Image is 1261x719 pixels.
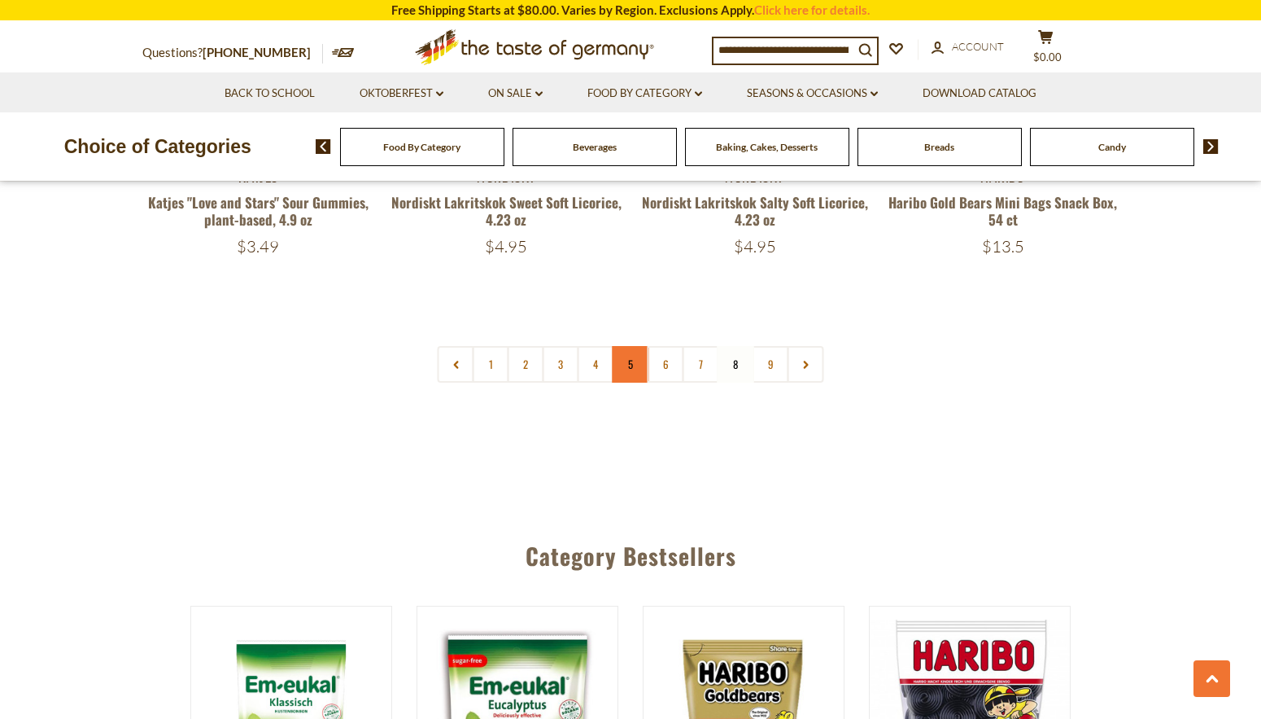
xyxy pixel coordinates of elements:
[642,192,868,230] a: Nordiskt Lakritskok Salty Soft Licorice, 4.23 oz
[360,85,443,103] a: Oktoberfest
[1098,141,1126,153] a: Candy
[924,141,954,153] a: Breads
[237,236,279,256] span: $3.49
[573,141,617,153] a: Beverages
[753,346,789,383] a: 9
[952,40,1004,53] span: Account
[508,346,544,383] a: 2
[142,42,323,64] p: Questions?
[225,85,315,103] a: Back to School
[1021,29,1070,70] button: $0.00
[648,346,684,383] a: 6
[888,192,1117,230] a: Haribo Gold Bears Mini Bags Snack Box, 54 ct
[203,45,311,59] a: [PHONE_NUMBER]
[391,192,622,230] a: Nordiskt Lakritskok Sweet Soft Licorice, 4.23 oz
[488,85,543,103] a: On Sale
[587,85,702,103] a: Food By Category
[383,141,460,153] a: Food By Category
[613,346,649,383] a: 5
[1033,50,1062,64] span: $0.00
[485,236,527,256] span: $4.95
[932,38,1004,56] a: Account
[982,236,1024,256] span: $13.5
[923,85,1036,103] a: Download Catalog
[683,346,719,383] a: 7
[734,236,776,256] span: $4.95
[754,2,870,17] a: Click here for details.
[65,519,1196,585] div: Category Bestsellers
[716,141,818,153] a: Baking, Cakes, Desserts
[148,192,369,230] a: Katjes "Love and Stars" Sour Gummies, plant-based, 4.9 oz
[747,85,878,103] a: Seasons & Occasions
[578,346,614,383] a: 4
[316,139,331,154] img: previous arrow
[473,346,509,383] a: 1
[543,346,579,383] a: 3
[1203,139,1219,154] img: next arrow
